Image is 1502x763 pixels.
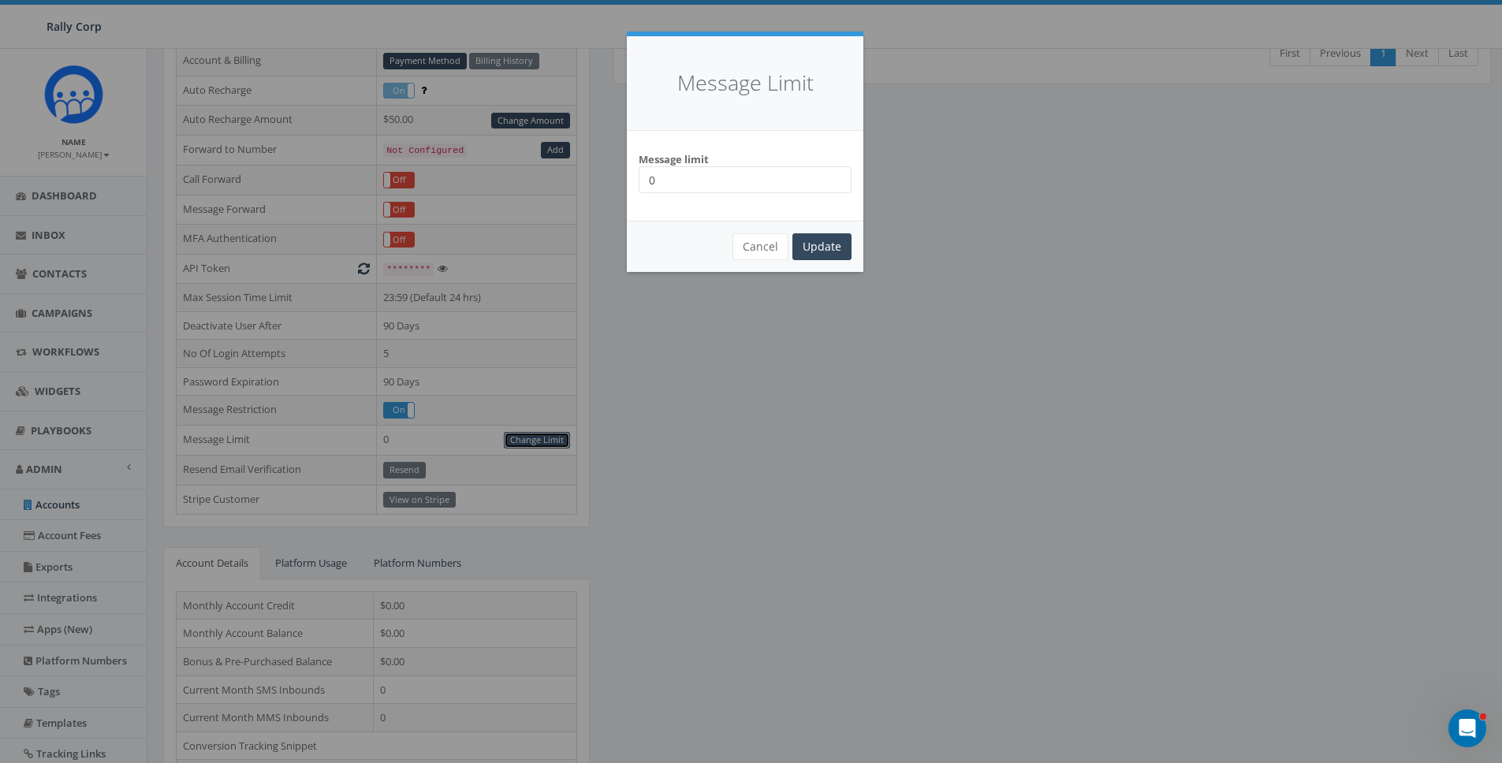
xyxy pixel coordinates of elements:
button: Cancel [732,233,788,260]
input: 0 [639,166,852,193]
label: Message limit [639,147,709,167]
h4: Message Limit [650,68,840,99]
input: Update [792,233,852,260]
iframe: Intercom live chat [1448,709,1486,747]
